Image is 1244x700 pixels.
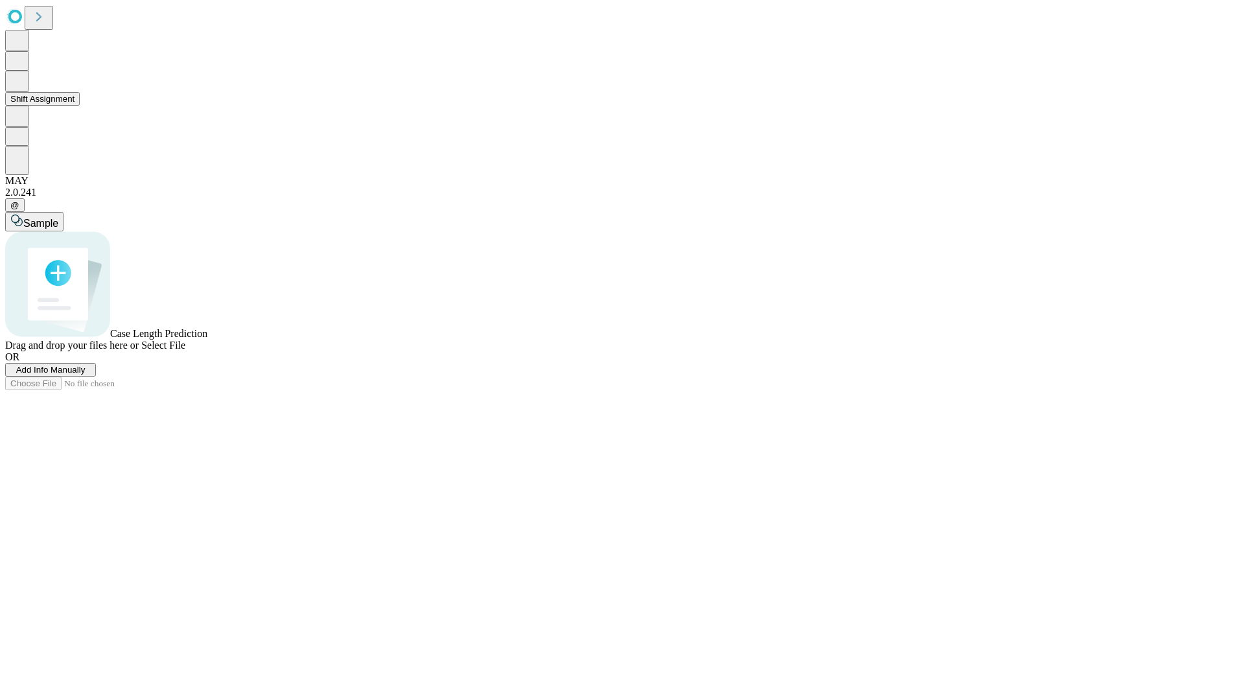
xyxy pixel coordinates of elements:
[5,212,63,231] button: Sample
[16,365,86,375] span: Add Info Manually
[5,198,25,212] button: @
[5,351,19,362] span: OR
[5,363,96,377] button: Add Info Manually
[5,92,80,106] button: Shift Assignment
[5,187,1239,198] div: 2.0.241
[10,200,19,210] span: @
[5,175,1239,187] div: MAY
[5,340,139,351] span: Drag and drop your files here or
[141,340,185,351] span: Select File
[110,328,207,339] span: Case Length Prediction
[23,218,58,229] span: Sample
